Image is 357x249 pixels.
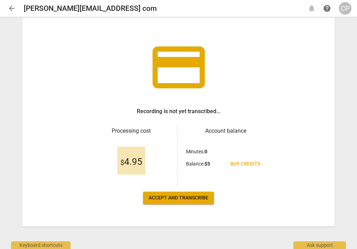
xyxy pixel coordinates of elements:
[339,2,351,15] button: CP
[91,127,171,135] h3: Processing cost
[11,241,70,249] div: Keyboard shortcuts
[143,192,214,204] button: Accept and transcribe
[8,4,16,13] span: arrow_back
[230,161,260,168] span: Buy credits
[204,149,207,154] b: 0
[204,161,210,167] b: $ 5
[323,4,331,13] span: help
[321,2,333,15] a: Help
[186,148,207,155] p: Minutes :
[149,195,208,202] span: Accept and transcribe
[225,158,266,170] a: Buy credits
[186,127,266,135] h3: Account balance
[24,4,157,13] h2: [PERSON_NAME][EMAIL_ADDRESS] com
[137,107,221,116] h3: Recording is not yet transcribed...
[120,157,142,167] span: 4.95
[147,36,210,99] span: credit_card
[293,241,346,249] div: Ask support
[186,160,210,168] p: Balance :
[120,158,124,167] span: $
